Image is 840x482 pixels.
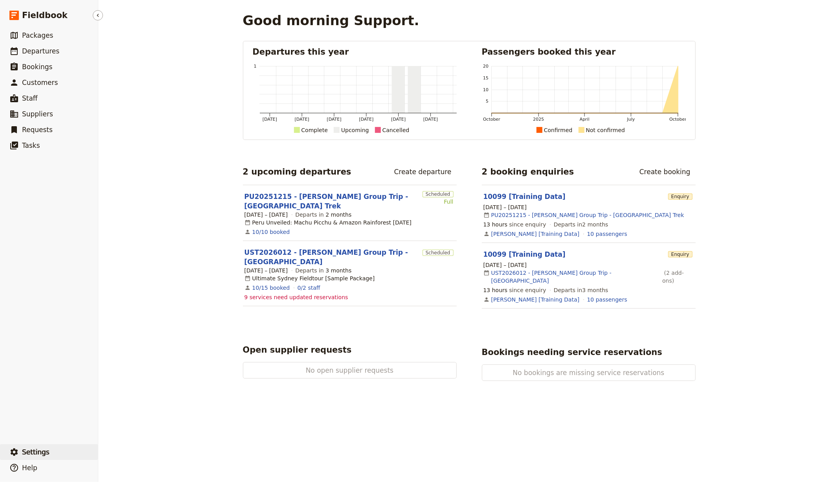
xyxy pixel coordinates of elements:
tspan: [DATE] [359,117,373,122]
a: PU20251215 - [PERSON_NAME] Group Trip - [GEOGRAPHIC_DATA] Trek [491,211,684,219]
span: 13 hours [483,221,508,228]
tspan: April [579,117,589,122]
a: View the bookings for this departure [252,284,290,292]
span: [DATE] – [DATE] [244,267,288,274]
a: View the bookings for this departure [252,228,290,236]
span: Enquiry [668,193,693,200]
span: Scheduled [423,250,454,256]
span: 9 services need updated reservations [244,293,348,301]
tspan: 1 [254,64,256,69]
span: ( 2 add-ons ) [662,269,694,285]
span: [DATE] – [DATE] [483,261,527,269]
tspan: 5 [485,99,488,104]
span: Bookings [22,63,52,71]
tspan: [DATE] [423,117,438,122]
tspan: [DATE] [262,117,277,122]
div: Full [423,198,454,206]
button: Hide menu [93,10,103,20]
span: [DATE] – [DATE] [483,203,527,211]
tspan: 2025 [533,117,544,122]
div: Ultimate Sydney Fieldtour [Sample Package] [244,274,375,282]
span: Suppliers [22,110,53,118]
span: No bookings are missing service reservations [507,368,670,377]
a: [PERSON_NAME] [Training Data] [491,230,580,238]
span: [DATE] – [DATE] [244,211,288,219]
span: Settings [22,448,50,456]
div: Confirmed [544,125,573,135]
tspan: October [669,117,687,122]
a: Create departure [389,165,457,178]
span: Customers [22,79,58,86]
tspan: 10 [483,87,489,92]
span: Departs in 2 months [554,221,608,228]
h1: Good morning Support. [243,13,419,28]
span: 3 months [325,267,351,274]
div: Complete [301,125,328,135]
span: Departures [22,47,59,55]
span: Packages [22,31,53,39]
div: Cancelled [382,125,410,135]
span: Scheduled [423,191,454,197]
div: Not confirmed [586,125,625,135]
h2: Open supplier requests [243,344,352,356]
div: Peru Unveiled: Machu Picchu & Amazon Rainforest [DATE] [244,219,412,226]
span: since enquiry [483,286,546,294]
span: Help [22,464,37,472]
span: Tasks [22,142,40,149]
span: Requests [22,126,53,134]
span: 2 months [325,212,351,218]
h2: 2 upcoming departures [243,166,351,178]
a: UST2026012 - [PERSON_NAME] Group Trip - [GEOGRAPHIC_DATA] [244,248,419,267]
span: Departs in 3 months [554,286,608,294]
span: Departs in [295,267,351,274]
tspan: October [483,117,500,122]
a: Create booking [634,165,696,178]
a: View the passengers for this booking [587,296,627,304]
tspan: July [627,117,635,122]
h2: Passengers booked this year [482,46,686,58]
a: 10099 [Training Data] [483,250,566,258]
a: [PERSON_NAME] [Training Data] [491,296,580,304]
a: View the passengers for this booking [587,230,627,238]
tspan: 20 [483,64,489,69]
h2: Departures this year [253,46,457,58]
tspan: [DATE] [391,117,406,122]
span: Fieldbook [22,9,68,21]
span: 13 hours [483,287,508,293]
a: UST2026012 - [PERSON_NAME] Group Trip - [GEOGRAPHIC_DATA] [491,269,661,285]
tspan: 15 [483,75,489,81]
div: Upcoming [341,125,369,135]
span: No open supplier requests [268,366,431,375]
span: Enquiry [668,251,693,258]
a: 10099 [Training Data] [483,193,566,201]
a: PU20251215 - [PERSON_NAME] Group Trip - [GEOGRAPHIC_DATA] Trek [244,192,419,211]
h2: 2 booking enquiries [482,166,574,178]
tspan: [DATE] [294,117,309,122]
span: Staff [22,94,38,102]
span: Departs in [295,211,351,219]
h2: Bookings needing service reservations [482,346,662,358]
span: since enquiry [483,221,546,228]
tspan: [DATE] [327,117,341,122]
a: 0/2 staff [298,284,320,292]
